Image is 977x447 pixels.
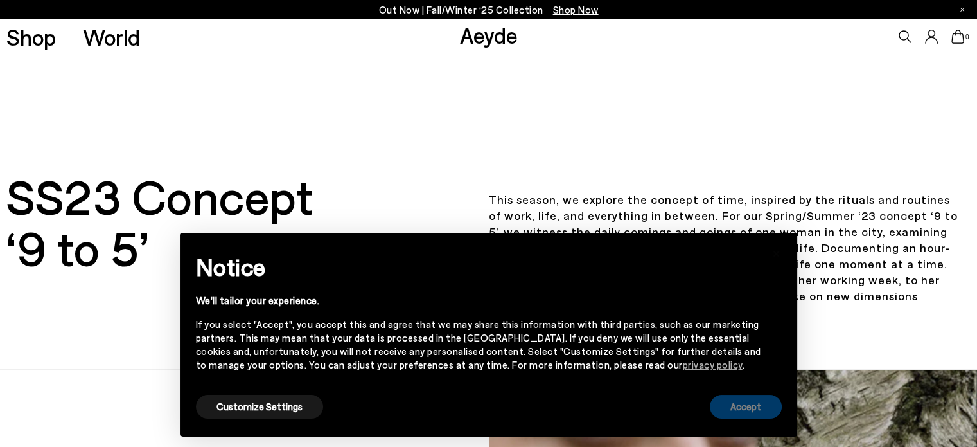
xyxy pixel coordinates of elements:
[460,21,518,48] a: Aeyde
[196,294,761,307] div: We'll tailor your experience.
[964,33,971,41] span: 0
[683,359,743,370] a: privacy policy
[196,395,323,419] button: Customize Settings
[196,250,761,284] h2: Notice
[772,242,781,261] span: ×
[6,26,56,48] a: Shop
[482,176,971,369] p: This season, we explore the concept of time, inspired by the rituals and routines of work, life, ...
[379,2,599,18] p: Out Now | Fall/Winter ‘25 Collection
[951,30,964,44] a: 0
[761,237,792,268] button: Close this notice
[6,170,482,363] h3: SS23 Concept ‘9 to 5’
[196,318,761,372] div: If you select "Accept", you accept this and agree that we may share this information with third p...
[710,395,782,419] button: Accept
[553,4,599,15] span: Navigate to /collections/new-in
[83,26,140,48] a: World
